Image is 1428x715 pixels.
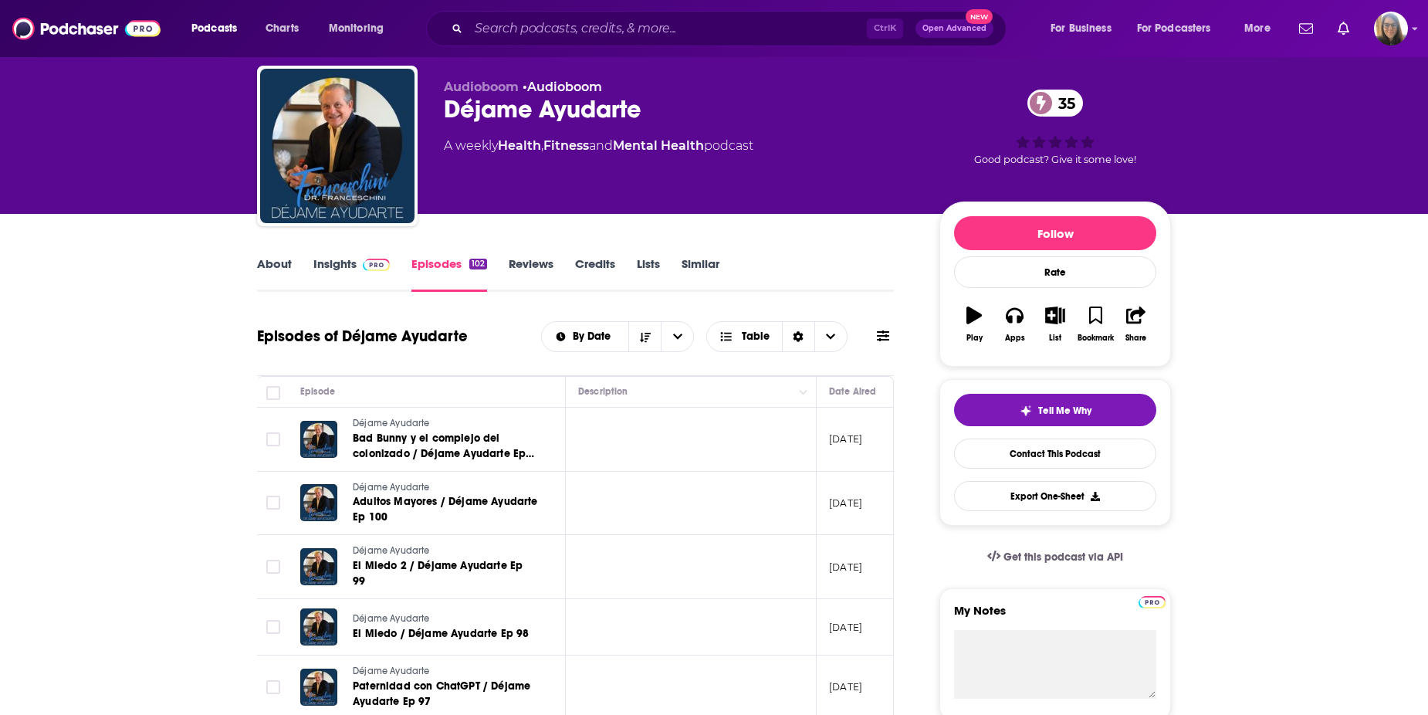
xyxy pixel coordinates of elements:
a: Show notifications dropdown [1332,15,1355,42]
span: Toggle select row [266,680,280,694]
span: For Podcasters [1137,18,1211,39]
a: About [257,256,292,292]
div: Episode [300,382,335,401]
span: , [541,138,543,153]
button: Choose View [706,321,848,352]
span: Get this podcast via API [1003,551,1123,564]
button: Apps [994,297,1034,352]
img: Podchaser - Follow, Share and Rate Podcasts [12,14,161,43]
button: Export One-Sheet [954,481,1156,511]
span: Déjame Ayudarte [353,418,430,429]
span: Open Advanced [922,25,986,32]
a: Bad Bunny y el complejo del colonizado / Déjame Ayudarte Ep 101 [353,431,538,462]
span: Déjame Ayudarte [353,482,430,493]
span: Table [742,331,770,342]
button: open menu [181,16,257,41]
div: Bookmark [1078,334,1114,343]
button: Bookmark [1075,297,1115,352]
button: Show profile menu [1374,12,1408,46]
button: Share [1116,297,1156,352]
span: Charts [266,18,299,39]
div: 102 [469,259,487,269]
div: List [1049,334,1061,343]
button: open menu [1233,16,1290,41]
p: [DATE] [829,561,862,574]
div: Rate [954,256,1156,288]
span: Toggle select row [266,496,280,510]
span: Logged in as akolesnik [1374,12,1408,46]
h2: Choose List sort [541,321,695,352]
span: Ctrl K [867,19,903,39]
button: Sort Direction [628,322,661,351]
span: Podcasts [191,18,237,39]
button: Follow [954,216,1156,250]
a: El Miedo / Déjame Ayudarte Ep 98 [353,626,536,642]
a: Mental Health [613,138,704,153]
a: Pro website [1139,594,1166,608]
button: List [1035,297,1075,352]
a: Audioboom [527,80,602,94]
span: Toggle select row [266,560,280,574]
img: tell me why sparkle [1020,405,1032,417]
button: tell me why sparkleTell Me Why [954,394,1156,426]
button: Column Actions [794,383,813,402]
div: Play [966,334,983,343]
a: Get this podcast via API [975,538,1135,576]
button: Play [954,297,994,352]
span: Toggle select row [266,432,280,446]
p: [DATE] [829,432,862,446]
p: [DATE] [829,496,862,510]
button: open menu [1040,16,1131,41]
div: 35Good podcast? Give it some love! [939,80,1171,175]
span: By Date [573,331,616,342]
span: Bad Bunny y el complejo del colonizado / Déjame Ayudarte Ep 101 [353,432,534,476]
div: Date Aired [829,382,876,401]
button: open menu [542,331,629,342]
p: [DATE] [829,621,862,634]
span: Tell Me Why [1038,405,1091,417]
span: Déjame Ayudarte [353,545,430,556]
a: Similar [682,256,719,292]
a: Charts [255,16,308,41]
button: open menu [661,322,693,351]
button: open menu [318,16,404,41]
a: Reviews [509,256,553,292]
input: Search podcasts, credits, & more... [469,16,867,41]
a: Lists [637,256,660,292]
a: Show notifications dropdown [1293,15,1319,42]
span: Déjame Ayudarte [353,613,430,624]
a: Déjame Ayudarte [353,665,538,679]
a: Adultos Mayores / Déjame Ayudarte Ep 100 [353,494,538,525]
span: Good podcast? Give it some love! [974,154,1136,165]
span: Audioboom [444,80,519,94]
a: Contact This Podcast [954,439,1156,469]
button: Open AdvancedNew [915,19,993,38]
span: El Miedo 2 / Déjame Ayudarte Ep 99 [353,559,523,588]
a: Paternidad con ChatGPT / Déjame Ayudarte Ep 97 [353,679,538,710]
h1: Episodes of Déjame Ayudarte [257,327,468,346]
span: Déjame Ayudarte [353,666,430,676]
span: New [966,9,993,24]
label: My Notes [954,603,1156,630]
span: Toggle select row [266,620,280,634]
div: Search podcasts, credits, & more... [441,11,1021,46]
div: A weekly podcast [444,137,753,155]
a: Déjame Ayudarte [353,544,538,558]
div: Apps [1005,334,1025,343]
p: [DATE] [829,680,862,693]
img: Déjame Ayudarte [260,69,415,223]
img: Podchaser Pro [1139,596,1166,608]
span: El Miedo / Déjame Ayudarte Ep 98 [353,627,529,640]
a: Déjame Ayudarte [353,612,536,626]
div: Sort Direction [782,322,814,351]
span: 35 [1043,90,1083,117]
a: El Miedo 2 / Déjame Ayudarte Ep 99 [353,558,538,589]
span: Paternidad con ChatGPT / Déjame Ayudarte Ep 97 [353,679,530,708]
span: and [589,138,613,153]
a: Health [498,138,541,153]
a: Déjame Ayudarte [353,481,538,495]
span: • [523,80,602,94]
